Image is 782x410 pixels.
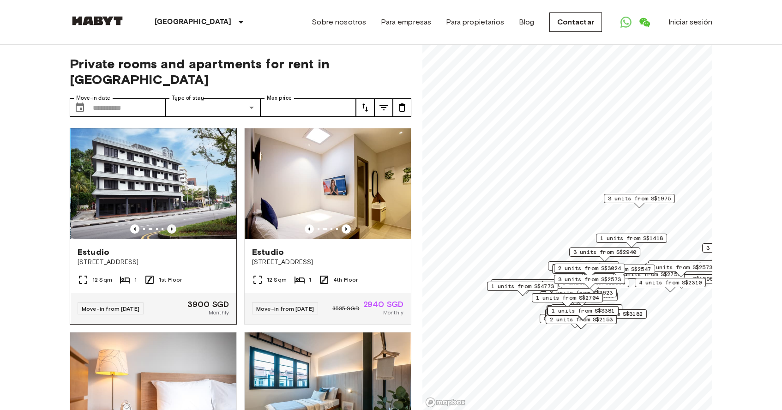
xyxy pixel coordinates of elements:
[588,265,651,273] span: 1 units from S$2547
[187,300,229,308] span: 3900 SGD
[134,276,137,284] span: 1
[495,280,558,288] span: 1 units from S$4196
[70,128,237,325] a: Marketing picture of unit SG-01-110-044_001Marketing picture of unit SG-01-110-044_001Previous im...
[547,306,619,320] div: Map marker
[706,244,769,252] span: 3 units from S$2036
[551,304,622,319] div: Map marker
[130,224,139,234] button: Previous image
[702,243,773,258] div: Map marker
[650,263,712,271] span: 1 units from S$2573
[558,264,621,272] span: 2 units from S$3024
[491,282,554,290] span: 1 units from S$4773
[71,128,237,239] img: Marketing picture of unit SG-01-110-044_001
[78,247,109,258] span: Estudio
[552,307,614,315] span: 1 units from S$3381
[78,258,229,267] span: [STREET_ADDRESS]
[252,247,284,258] span: Estudio
[555,305,618,313] span: 5 units from S$1838
[491,279,562,294] div: Map marker
[159,276,182,284] span: 1st Floor
[425,397,466,408] a: Mapbox logo
[668,17,712,28] a: Iniciar sesión
[569,247,640,262] div: Map marker
[547,292,618,306] div: Map marker
[580,310,643,318] span: 1 units from S$3182
[639,278,702,287] span: 4 units from S$2310
[576,309,647,324] div: Map marker
[547,306,618,320] div: Map marker
[547,307,618,321] div: Map marker
[548,261,619,276] div: Map marker
[332,304,360,313] span: 3535 SGD
[342,224,351,234] button: Previous image
[305,224,314,234] button: Previous image
[546,288,617,302] div: Map marker
[645,263,716,277] div: Map marker
[545,309,616,323] div: Map marker
[356,98,374,117] button: tune
[635,278,706,292] div: Map marker
[244,128,411,325] a: Previous imagePrevious imageEstudio[STREET_ADDRESS]12 Sqm14th FloorMove-in from [DATE]3535 SGD294...
[252,258,403,267] span: [STREET_ADDRESS]
[245,128,411,239] img: Marketing picture of unit SG-01-110-033-001
[536,294,599,302] span: 1 units from S$2704
[573,248,636,256] span: 3 units from S$2940
[544,314,607,323] span: 5 units from S$1680
[554,264,625,278] div: Map marker
[600,234,663,242] span: 1 units from S$1418
[635,13,654,31] a: Open WeChat
[617,13,635,31] a: Open WhatsApp
[383,308,403,317] span: Monthly
[155,17,232,28] p: [GEOGRAPHIC_DATA]
[76,94,110,102] label: Move-in date
[546,315,617,329] div: Map marker
[92,276,112,284] span: 12 Sqm
[333,276,358,284] span: 4th Floor
[554,275,625,289] div: Map marker
[209,308,229,317] span: Monthly
[550,289,613,297] span: 3 units from S$3623
[648,260,719,275] div: Map marker
[70,56,411,87] span: Private rooms and apartments for rent in [GEOGRAPHIC_DATA]
[374,98,393,117] button: tune
[608,194,671,203] span: 3 units from S$1975
[558,278,629,292] div: Map marker
[70,16,125,25] img: Habyt
[596,234,667,248] div: Map marker
[393,98,411,117] button: tune
[552,262,615,270] span: 3 units from S$1985
[267,276,287,284] span: 12 Sqm
[604,194,675,208] div: Map marker
[312,17,366,28] a: Sobre nosotros
[381,17,431,28] a: Para empresas
[652,261,715,269] span: 3 units from S$1480
[256,305,314,312] span: Move-in from [DATE]
[363,300,403,308] span: 2940 SGD
[446,17,504,28] a: Para propietarios
[552,265,626,279] div: Map marker
[82,305,139,312] span: Move-in from [DATE]
[532,293,603,307] div: Map marker
[540,314,611,328] div: Map marker
[71,98,89,117] button: Choose date
[172,94,204,102] label: Type of stay
[487,282,558,296] div: Map marker
[167,224,176,234] button: Previous image
[519,17,535,28] a: Blog
[584,265,655,279] div: Map marker
[558,275,621,283] span: 3 units from S$2573
[267,94,292,102] label: Max price
[549,12,602,32] a: Contactar
[309,276,311,284] span: 1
